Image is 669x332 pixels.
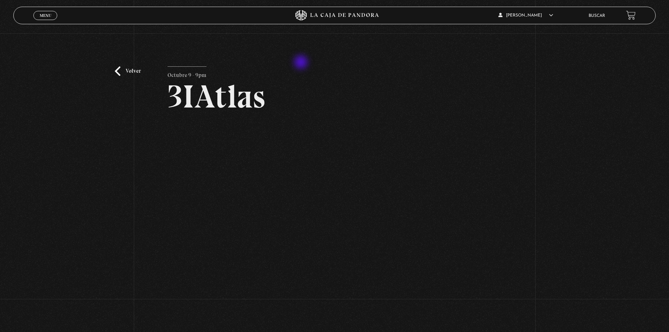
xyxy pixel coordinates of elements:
iframe: Dailymotion video player – 3IATLAS [168,123,501,311]
a: Buscar [589,14,605,18]
h2: 3IAtlas [168,80,501,113]
span: Menu [40,13,51,18]
a: Volver [115,66,141,76]
span: [PERSON_NAME] [498,13,553,18]
span: Cerrar [37,19,54,24]
a: View your shopping cart [626,11,636,20]
p: Octubre 9 - 9pm [168,66,206,80]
